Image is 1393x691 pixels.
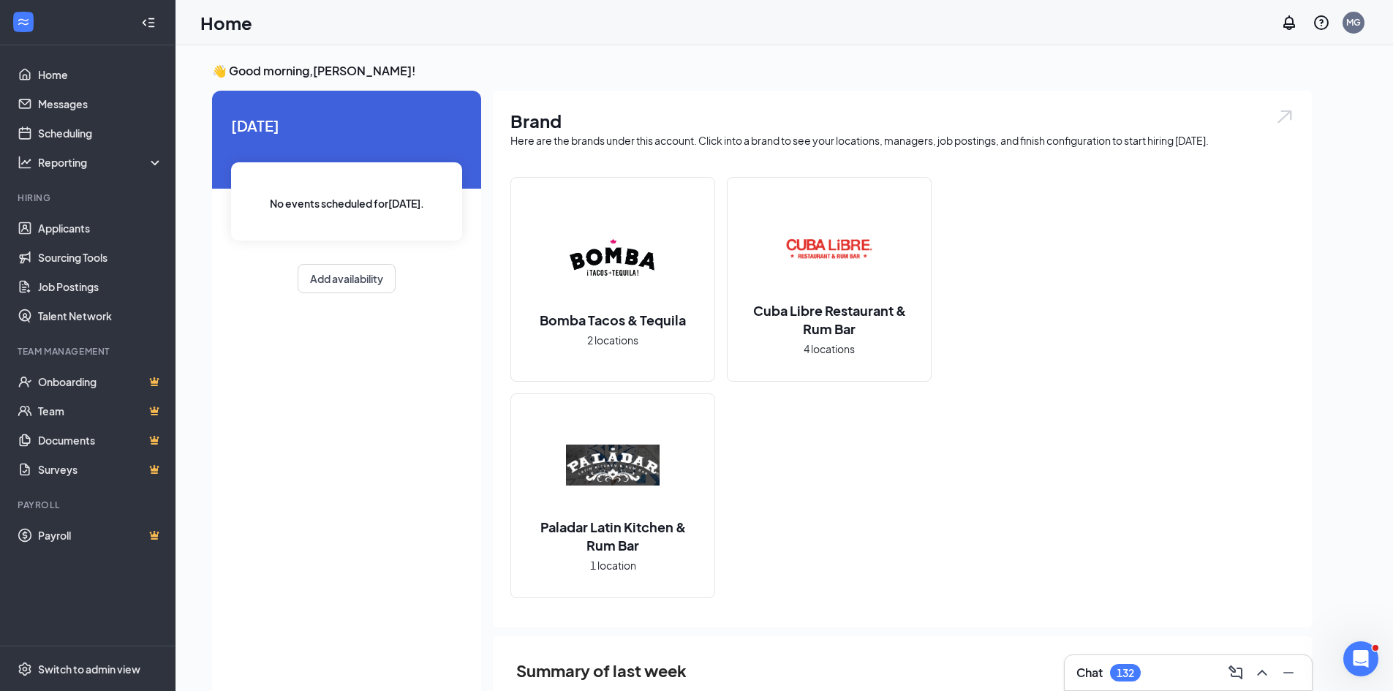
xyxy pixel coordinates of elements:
span: [DATE] [231,114,462,137]
svg: ChevronUp [1253,664,1271,681]
a: OnboardingCrown [38,367,163,396]
div: Team Management [18,345,160,358]
a: Talent Network [38,301,163,331]
div: Hiring [18,192,160,204]
a: Home [38,60,163,89]
h1: Home [200,10,252,35]
img: open.6027fd2a22e1237b5b06.svg [1275,108,1294,125]
svg: Collapse [141,15,156,30]
h2: Paladar Latin Kitchen & Rum Bar [511,518,714,554]
div: 132 [1117,667,1134,679]
img: Cuba Libre Restaurant & Rum Bar [782,202,876,295]
svg: Minimize [1280,664,1297,681]
img: Bomba Tacos & Tequila [566,211,660,305]
div: Reporting [38,155,164,170]
span: 1 location [590,557,636,573]
a: Scheduling [38,118,163,148]
span: 4 locations [804,341,855,357]
div: Here are the brands under this account. Click into a brand to see your locations, managers, job p... [510,133,1294,148]
span: No events scheduled for [DATE] . [270,195,424,211]
svg: Analysis [18,155,32,170]
div: MG [1346,16,1361,29]
svg: ComposeMessage [1227,664,1245,681]
a: DocumentsCrown [38,426,163,455]
span: 2 locations [587,332,638,348]
h1: Brand [510,108,1294,133]
h3: Chat [1076,665,1103,681]
div: Switch to admin view [38,662,140,676]
iframe: Intercom live chat [1343,641,1378,676]
svg: WorkstreamLogo [16,15,31,29]
h2: Bomba Tacos & Tequila [525,311,701,329]
h3: 👋 Good morning, [PERSON_NAME] ! [212,63,1312,79]
button: ComposeMessage [1224,661,1247,684]
a: TeamCrown [38,396,163,426]
span: Summary of last week [516,658,687,684]
button: Minimize [1277,661,1300,684]
a: PayrollCrown [38,521,163,550]
a: SurveysCrown [38,455,163,484]
svg: QuestionInfo [1313,14,1330,31]
svg: Settings [18,662,32,676]
a: Sourcing Tools [38,243,163,272]
svg: Notifications [1280,14,1298,31]
a: Job Postings [38,272,163,301]
a: Messages [38,89,163,118]
a: Applicants [38,214,163,243]
div: Payroll [18,499,160,511]
button: ChevronUp [1250,661,1274,684]
img: Paladar Latin Kitchen & Rum Bar [566,418,660,512]
h2: Cuba Libre Restaurant & Rum Bar [728,301,931,338]
button: Add availability [298,264,396,293]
